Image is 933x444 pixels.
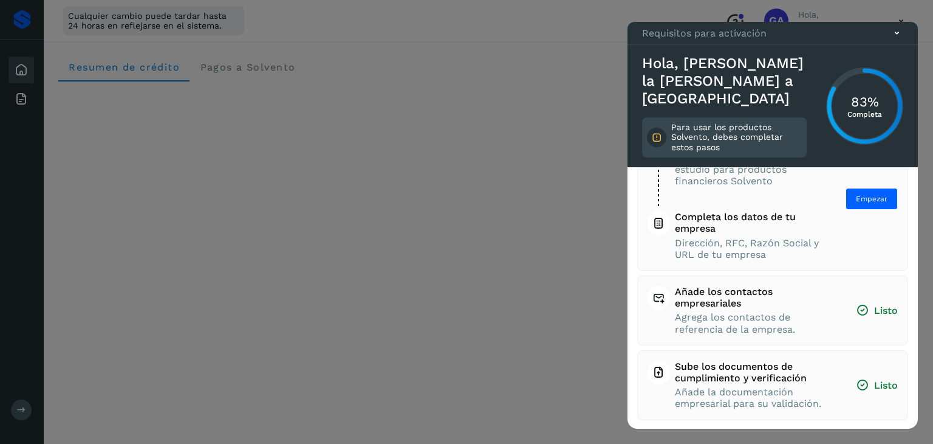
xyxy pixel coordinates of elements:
[675,361,833,384] span: Sube los documentos de cumplimiento y verificación
[675,211,822,234] span: Completa los datos de tu empresa
[648,137,898,260] button: Autoriza con clave CIECInicia la relación comercial y estudio para productos financieros Solvento...
[675,286,833,309] span: Añade los contactos empresariales
[856,193,887,204] span: Empezar
[675,152,822,187] span: Inicia la relación comercial y estudio para productos financieros Solvento
[847,110,882,119] p: Completa
[642,55,807,107] h3: Hola, [PERSON_NAME] la [PERSON_NAME] a [GEOGRAPHIC_DATA]
[648,286,898,335] button: Añade los contactos empresarialesAgrega los contactos de referencia de la empresa.Listo
[627,22,918,45] div: Requisitos para activación
[856,379,898,392] span: Listo
[856,304,898,317] span: Listo
[648,361,898,410] button: Sube los documentos de cumplimiento y verificaciónAñade la documentación empresarial para su vali...
[675,386,833,409] span: Añade la documentación empresarial para su validación.
[847,94,882,109] h3: 83%
[642,27,767,39] p: Requisitos para activación
[675,311,833,335] span: Agrega los contactos de referencia de la empresa.
[671,122,802,153] p: Para usar los productos Solvento, debes completar estos pasos
[675,237,822,260] span: Dirección, RFC, Razón Social y URL de tu empresa
[846,188,898,210] button: Empezar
